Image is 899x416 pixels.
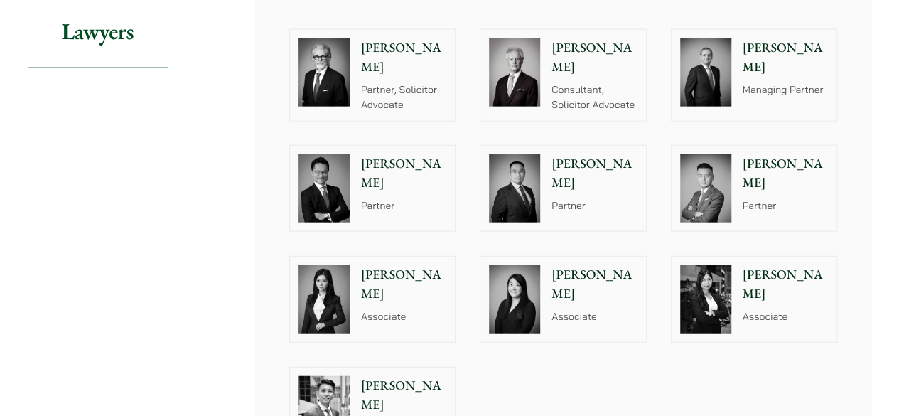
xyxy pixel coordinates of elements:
[743,154,829,193] p: [PERSON_NAME]
[361,38,447,77] p: [PERSON_NAME]
[743,198,829,213] p: Partner
[743,82,829,97] p: Managing Partner
[361,198,447,213] p: Partner
[361,265,447,304] p: [PERSON_NAME]
[680,265,731,334] img: Joanne Lam photo
[671,29,838,122] a: [PERSON_NAME] Managing Partner
[743,38,829,77] p: [PERSON_NAME]
[671,256,838,343] a: Joanne Lam photo [PERSON_NAME] Associate
[361,154,447,193] p: [PERSON_NAME]
[480,29,647,122] a: [PERSON_NAME] Consultant, Solicitor Advocate
[671,145,838,232] a: [PERSON_NAME] Partner
[361,309,447,324] p: Associate
[551,265,637,304] p: [PERSON_NAME]
[480,145,647,232] a: [PERSON_NAME] Partner
[361,376,447,415] p: [PERSON_NAME]
[551,198,637,213] p: Partner
[551,38,637,77] p: [PERSON_NAME]
[551,154,637,193] p: [PERSON_NAME]
[480,256,647,343] a: [PERSON_NAME] Associate
[289,29,456,122] a: [PERSON_NAME] Partner, Solicitor Advocate
[361,82,447,112] p: Partner, Solicitor Advocate
[743,265,829,304] p: [PERSON_NAME]
[743,309,829,324] p: Associate
[551,309,637,324] p: Associate
[289,256,456,343] a: Florence Yan photo [PERSON_NAME] Associate
[551,82,637,112] p: Consultant, Solicitor Advocate
[289,145,456,232] a: [PERSON_NAME] Partner
[298,265,350,334] img: Florence Yan photo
